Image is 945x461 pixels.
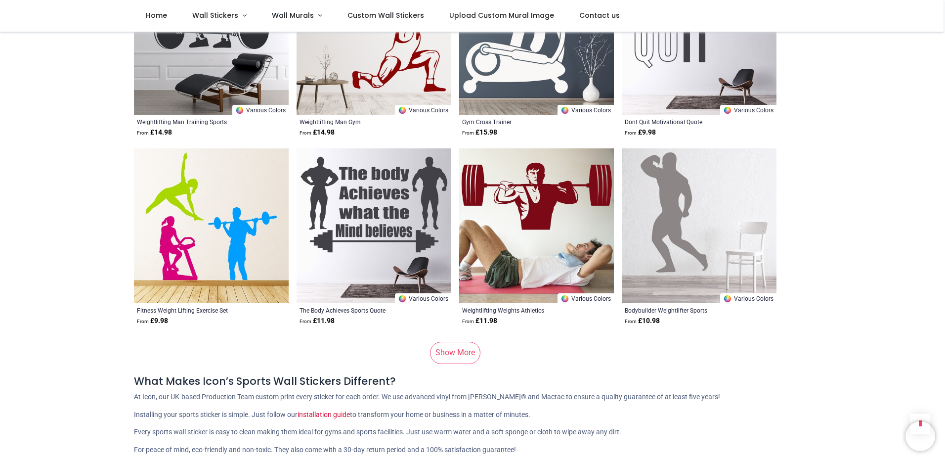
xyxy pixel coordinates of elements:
[347,10,424,20] span: Custom Wall Stickers
[723,294,732,303] img: Color Wheel
[398,294,407,303] img: Color Wheel
[300,118,419,126] a: Weightlifting Man Gym
[300,128,335,138] strong: £ 14.98
[625,319,637,324] span: From
[272,10,314,20] span: Wall Murals
[137,306,256,314] a: Fitness Weight Lifting Exercise Set
[137,130,149,136] span: From
[462,316,497,326] strong: £ 11.98
[134,410,811,420] p: Installing your sports sticker is simple. Just follow our to transform your home or business in a...
[579,10,620,20] span: Contact us
[723,106,732,115] img: Color Wheel
[462,306,581,314] a: Weightlifting Weights Athletics
[449,10,554,20] span: Upload Custom Mural Image
[625,130,637,136] span: From
[134,374,811,388] h4: What Makes Icon’s Sports Wall Stickers Different?
[297,148,451,303] img: The Body Achieves Sports Quote Wall Sticker
[300,319,311,324] span: From
[622,148,776,303] img: Bodybuilder Weightlifter Sports Wall Sticker
[134,148,289,303] img: Fitness Weight Lifting Exercise Wall Sticker Set
[235,106,244,115] img: Color Wheel
[395,293,451,303] a: Various Colors
[430,342,480,364] a: Show More
[300,316,335,326] strong: £ 11.98
[625,316,660,326] strong: £ 10.98
[905,421,935,451] iframe: Brevo live chat
[395,105,451,115] a: Various Colors
[625,118,744,126] a: Dont Quit Motivational Quote
[398,106,407,115] img: Color Wheel
[560,106,569,115] img: Color Wheel
[298,411,350,418] a: installation guide
[137,319,149,324] span: From
[137,316,168,326] strong: £ 9.98
[134,427,811,437] p: Every sports wall sticker is easy to clean making them ideal for gyms and sports facilities. Just...
[462,128,497,138] strong: £ 15.98
[137,118,256,126] a: Weightlifting Man Training Sports
[720,293,776,303] a: Various Colors
[300,130,311,136] span: From
[462,118,581,126] a: Gym Cross Trainer
[462,130,474,136] span: From
[625,306,744,314] a: Bodybuilder Weightlifter Sports
[134,445,811,455] p: For peace of mind, eco-friendly and non-toxic. They also come with a 30-day return period and a 1...
[560,294,569,303] img: Color Wheel
[137,128,172,138] strong: £ 14.98
[462,319,474,324] span: From
[146,10,167,20] span: Home
[300,306,419,314] a: The Body Achieves Sports Quote
[459,148,614,303] img: Weightlifting Weights Athletics Wall Sticker
[232,105,289,115] a: Various Colors
[558,105,614,115] a: Various Colors
[625,128,656,138] strong: £ 9.98
[558,293,614,303] a: Various Colors
[720,105,776,115] a: Various Colors
[134,392,811,402] p: At Icon, our UK-based Production Team custom print every sticker for each order. We use advanced ...
[192,10,238,20] span: Wall Stickers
